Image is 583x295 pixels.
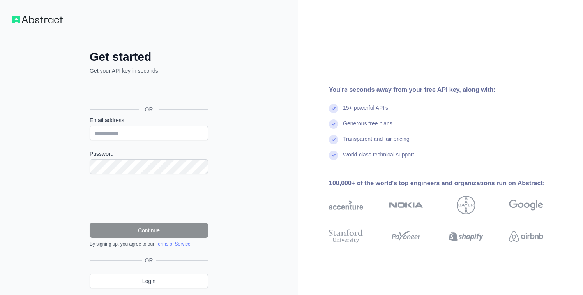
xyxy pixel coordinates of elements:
[329,104,338,113] img: check mark
[90,150,208,158] label: Password
[449,228,483,245] img: shopify
[329,179,568,188] div: 100,000+ of the world's top engineers and organizations run on Abstract:
[329,119,338,129] img: check mark
[90,183,208,214] iframe: reCAPTCHA
[155,241,190,247] a: Terms of Service
[343,104,388,119] div: 15+ powerful API's
[142,256,156,264] span: OR
[389,196,423,214] img: nokia
[509,228,543,245] img: airbnb
[329,135,338,144] img: check mark
[90,50,208,64] h2: Get started
[343,119,392,135] div: Generous free plans
[90,223,208,238] button: Continue
[139,105,159,113] span: OR
[343,135,410,151] div: Transparent and fair pricing
[343,151,414,166] div: World-class technical support
[86,83,210,100] iframe: Botón Iniciar sesión con Google
[457,196,475,214] img: bayer
[389,228,423,245] img: payoneer
[329,228,363,245] img: stanford university
[90,241,208,247] div: By signing up, you agree to our .
[329,85,568,95] div: You're seconds away from your free API key, along with:
[12,16,63,23] img: Workflow
[509,196,543,214] img: google
[329,151,338,160] img: check mark
[90,116,208,124] label: Email address
[329,196,363,214] img: accenture
[90,67,208,75] p: Get your API key in seconds
[90,274,208,288] a: Login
